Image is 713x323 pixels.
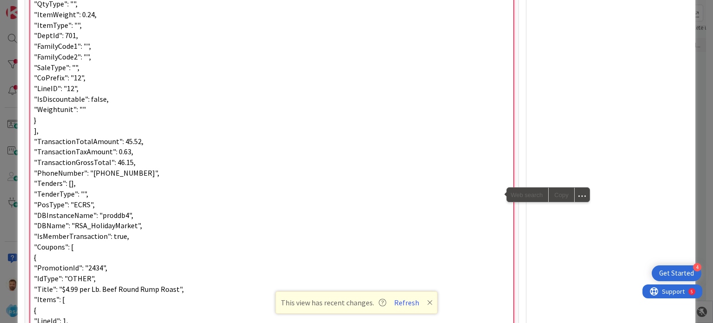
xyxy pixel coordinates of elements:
[34,137,143,146] span: "TransactionTotalAmount": 45.52,
[34,94,109,104] span: "IsDiscountable": false,
[34,211,133,220] span: "DBInstanceName": "proddb4",
[34,105,86,114] span: "Weightunit": ""
[693,263,701,271] div: 4
[34,20,82,30] span: "ItemType": "",
[34,200,95,209] span: "PosType": "ECRS",
[34,41,91,51] span: "FamilyCode1": "",
[34,178,76,188] span: "Tenders": [],
[34,189,88,198] span: "TenderType": "",
[34,126,39,135] span: ],
[34,168,159,178] span: "PhoneNumber": "[PHONE_NUMBER]",
[34,252,36,262] span: {
[659,269,694,278] div: Get Started
[34,231,129,241] span: "IsMemberTransaction": true,
[34,221,142,230] span: "DBName": "RSA_HolidayMarket",
[34,73,85,82] span: "CoPrefix": "12",
[34,115,36,125] span: }
[19,1,42,13] span: Support
[34,63,79,72] span: "SaleType": "",
[34,147,133,156] span: "TransactionTaxAmount": 0.63,
[34,84,78,93] span: "LineID": "12",
[34,10,97,19] span: "ItemWeight": 0.24,
[34,31,78,40] span: "DeptId": 701,
[652,265,701,281] div: Open Get Started checklist, remaining modules: 4
[391,297,422,309] button: Refresh
[34,242,73,251] span: "Coupons": [
[48,4,51,11] div: 5
[34,274,96,283] span: "IdType": "OTHER",
[34,263,107,272] span: "PromotionId": "2434",
[281,297,386,308] span: This view has recent changes.
[549,188,574,202] div: Copy
[507,188,548,202] span: Web search
[34,158,136,167] span: "TransactionGrossTotal": 46.15,
[34,284,184,294] span: "Title": "$4.99 per Lb. Beef Round Rump Roast",
[34,305,36,315] span: {
[34,295,65,304] span: "Items": [
[34,52,91,61] span: "FamilyCode2": "",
